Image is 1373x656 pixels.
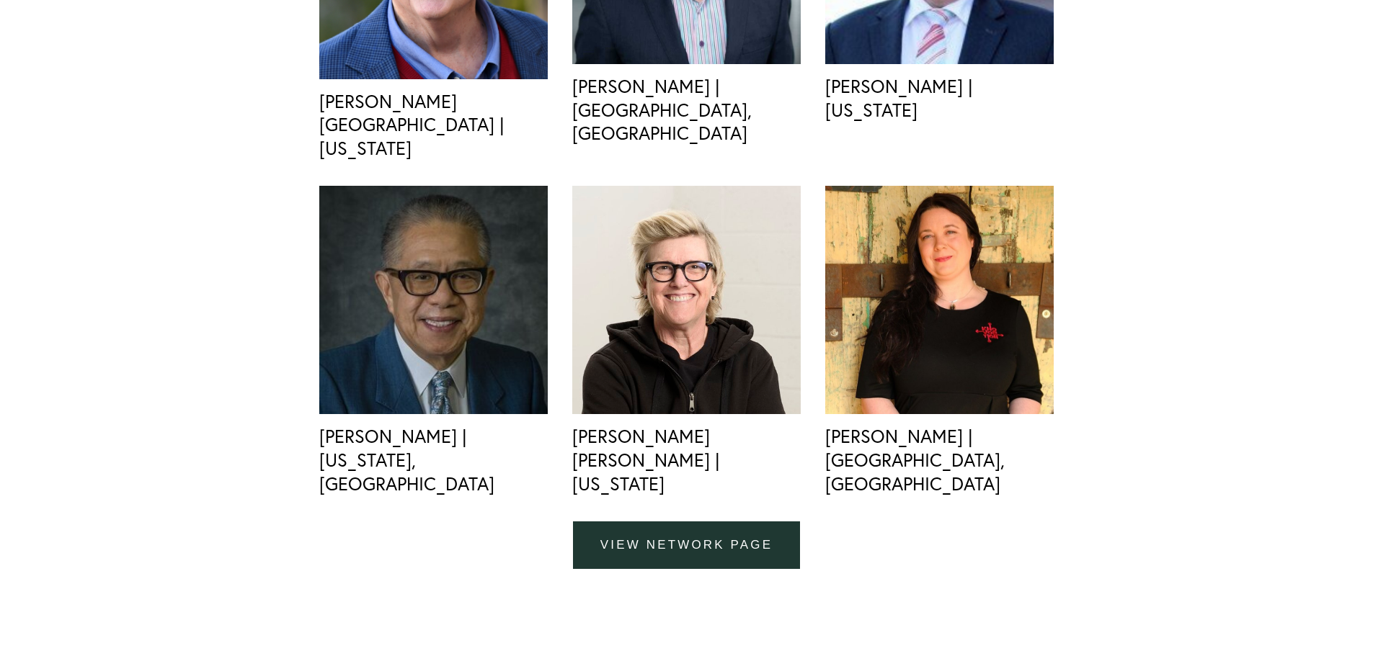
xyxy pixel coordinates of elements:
h2: [PERSON_NAME] | [GEOGRAPHIC_DATA], [GEOGRAPHIC_DATA] [572,75,757,145]
h2: [PERSON_NAME] | [GEOGRAPHIC_DATA], [GEOGRAPHIC_DATA] [825,425,1010,495]
h2: [PERSON_NAME] | [US_STATE] [825,75,978,121]
a: view network page [573,521,800,570]
h2: [PERSON_NAME] [PERSON_NAME] | [US_STATE] [572,425,725,495]
h2: [PERSON_NAME] | [US_STATE], [GEOGRAPHIC_DATA] [319,425,494,495]
h2: [PERSON_NAME][GEOGRAPHIC_DATA] | [US_STATE] [319,90,510,160]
